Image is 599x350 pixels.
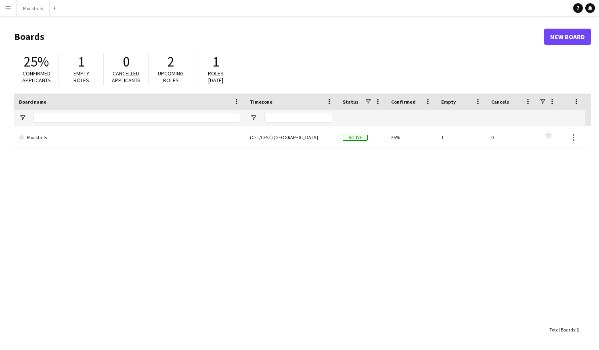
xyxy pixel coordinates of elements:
[549,327,575,333] span: Total Boards
[19,99,46,105] span: Board name
[343,135,368,141] span: Active
[343,99,358,105] span: Status
[22,70,51,84] span: Confirmed applicants
[391,99,416,105] span: Confirmed
[168,53,174,71] span: 2
[264,113,333,123] input: Timezone Filter Input
[123,53,130,71] span: 0
[73,70,89,84] span: Empty roles
[78,53,85,71] span: 1
[14,31,544,43] h1: Boards
[112,70,140,84] span: Cancelled applicants
[436,126,486,148] div: 1
[24,53,49,71] span: 25%
[491,99,509,105] span: Cancels
[250,114,257,121] button: Open Filter Menu
[441,99,456,105] span: Empty
[17,0,50,16] button: Mocktails
[208,70,224,84] span: Roles [DATE]
[250,99,272,105] span: Timezone
[576,327,579,333] span: 1
[386,126,436,148] div: 25%
[158,70,184,84] span: Upcoming roles
[212,53,219,71] span: 1
[544,29,591,45] a: New Board
[19,126,240,149] a: Mocktails
[549,322,579,337] div: :
[245,126,338,148] div: (CET/CEST) [GEOGRAPHIC_DATA]
[19,114,26,121] button: Open Filter Menu
[486,126,536,148] div: 0
[34,113,240,123] input: Board name Filter Input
